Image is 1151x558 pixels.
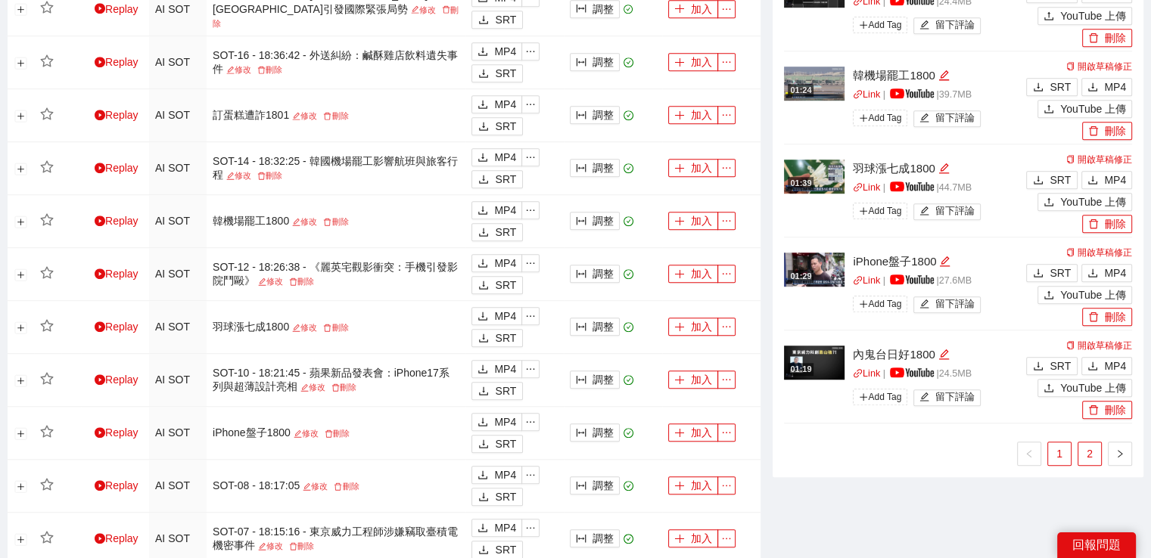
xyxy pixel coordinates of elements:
span: MP4 [494,149,516,166]
span: edit [919,392,929,403]
span: ellipsis [718,4,735,14]
span: ellipsis [522,46,539,57]
span: download [1033,268,1044,280]
span: YouTube 上傳 [1060,380,1126,396]
a: 修改 [289,217,320,226]
span: download [1087,268,1098,280]
a: 開啟草稿修正 [1066,61,1132,72]
a: 刪除 [254,65,285,74]
span: download [1033,82,1044,94]
span: ellipsis [522,470,539,480]
span: edit [300,383,309,392]
a: linkLink [853,89,880,100]
span: download [1033,361,1044,373]
button: downloadSRT [471,329,523,347]
img: a9d634dc-bbbc-4d23-b10a-65838c973f00.jpg [784,67,845,101]
button: column-width調整 [570,370,620,389]
span: delete [331,383,340,392]
span: download [478,121,489,133]
a: Replay [95,321,138,333]
span: ellipsis [522,311,539,321]
button: ellipsis [521,254,540,272]
span: delete [1088,219,1099,231]
span: SRT [1050,265,1071,281]
div: 編輯 [938,67,950,85]
span: delete [325,429,333,438]
span: column-width [576,480,586,492]
button: column-width調整 [570,159,620,177]
a: Replay [95,374,138,386]
span: MP4 [494,467,516,483]
span: edit [919,206,929,217]
span: download [478,386,489,398]
span: plus [674,163,685,175]
span: MP4 [494,255,516,271]
div: 01:19 [788,363,813,376]
div: 編輯 [938,346,950,364]
button: downloadMP4 [1081,171,1132,189]
span: column-width [576,321,586,333]
span: upload [1044,383,1054,395]
span: SRT [495,118,516,135]
span: download [478,333,489,345]
span: edit [938,163,950,174]
a: Replay [95,162,138,174]
span: copy [1066,62,1075,71]
span: play-circle [95,480,105,491]
button: plus加入 [668,212,718,230]
span: column-width [576,268,586,281]
button: 展開行 [15,4,27,16]
a: 修改 [223,171,254,180]
span: SRT [495,65,516,82]
img: 0b4a71a6-3db2-400a-ac36-54f55b7c0ee7.jpg [784,346,845,380]
span: delete [1088,405,1099,417]
span: edit [258,277,266,286]
span: edit [292,218,300,226]
button: ellipsis [717,370,736,389]
span: plus [674,321,685,333]
a: Replay [95,479,138,491]
button: plus加入 [668,159,718,177]
button: ellipsis [521,466,540,484]
button: column-width調整 [570,423,620,442]
span: delete [257,66,266,74]
span: download [1087,82,1098,94]
a: 修改 [223,65,254,74]
button: downloadMP4 [471,307,522,325]
a: linkLink [853,368,880,379]
button: ellipsis [521,95,540,113]
span: MP4 [1104,79,1126,95]
span: delete [323,218,331,226]
span: right [1115,449,1125,458]
span: delete [1088,312,1099,324]
span: ellipsis [718,321,735,332]
span: MP4 [494,361,516,377]
span: play-circle [95,215,105,226]
button: downloadSRT [471,11,523,29]
div: 編輯 [939,253,950,271]
button: downloadMP4 [471,413,522,431]
a: 1 [1048,442,1071,465]
span: ellipsis [522,205,539,215]
button: downloadMP4 [471,201,522,219]
button: delete刪除 [1082,401,1132,419]
span: column-width [576,57,586,69]
button: downloadMP4 [471,42,522,60]
span: upload [1044,197,1054,209]
span: SRT [1050,358,1071,374]
span: copy [1066,341,1075,350]
span: plus [674,268,685,281]
span: MP4 [494,96,516,113]
button: 展開行 [15,110,27,122]
span: edit [919,299,929,310]
span: ellipsis [718,268,735,279]
button: ellipsis [717,476,736,494]
span: download [478,417,488,429]
button: downloadSRT [471,64,523,82]
button: ellipsis [521,307,540,325]
a: linkLink [853,182,880,193]
button: plus加入 [668,53,718,71]
span: ellipsis [522,258,539,268]
button: column-width調整 [570,476,620,494]
span: MP4 [494,414,516,430]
